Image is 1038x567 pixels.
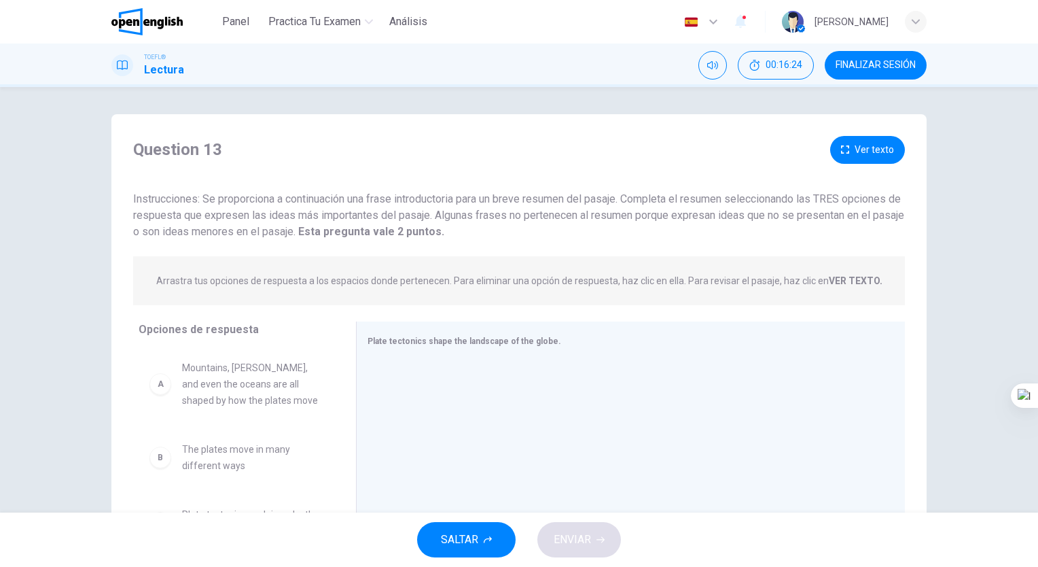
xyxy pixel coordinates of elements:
img: OpenEnglish logo [111,8,183,35]
img: Profile picture [782,11,804,33]
div: A [149,373,171,395]
span: Opciones de respuesta [139,323,259,336]
div: BThe plates move in many different ways [139,430,334,485]
h1: Lectura [144,62,184,78]
button: SALTAR [417,522,516,557]
strong: VER TEXTO. [829,275,882,286]
div: B [149,447,171,468]
span: TOEFL® [144,52,166,62]
p: Arrastra tus opciones de respuesta a los espacios donde pertenecen. Para eliminar una opción de r... [156,275,882,286]
h4: Question 13 [133,139,222,160]
button: Ver texto [830,136,905,164]
div: C [149,512,171,534]
span: Instrucciones: Se proporciona a continuación una frase introductoria para un breve resumen del pa... [133,192,904,238]
button: 00:16:24 [738,51,814,80]
span: Plate tectonics explains why the continents are the way they are [182,506,323,539]
div: AMountains, [PERSON_NAME], and even the oceans are all shaped by how the plates move [139,349,334,419]
span: 00:16:24 [766,60,802,71]
span: Análisis [389,14,427,30]
strong: Esta pregunta vale 2 puntos. [296,225,444,238]
span: Panel [222,14,249,30]
button: Análisis [384,10,433,34]
button: Practica tu examen [263,10,378,34]
span: FINALIZAR SESIÓN [836,60,916,71]
button: FINALIZAR SESIÓN [825,51,927,80]
div: Silenciar [698,51,727,80]
button: Panel [214,10,257,34]
div: CPlate tectonics explains why the continents are the way they are [139,496,334,550]
div: Ocultar [738,51,814,80]
a: OpenEnglish logo [111,8,214,35]
span: Plate tectonics shape the landscape of the globe. [368,337,561,346]
span: The plates move in many different ways [182,441,323,474]
span: Practica tu examen [268,14,361,30]
span: Mountains, [PERSON_NAME], and even the oceans are all shaped by how the plates move [182,360,323,409]
img: es [683,17,700,27]
div: [PERSON_NAME] [815,14,889,30]
span: SALTAR [441,530,478,549]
